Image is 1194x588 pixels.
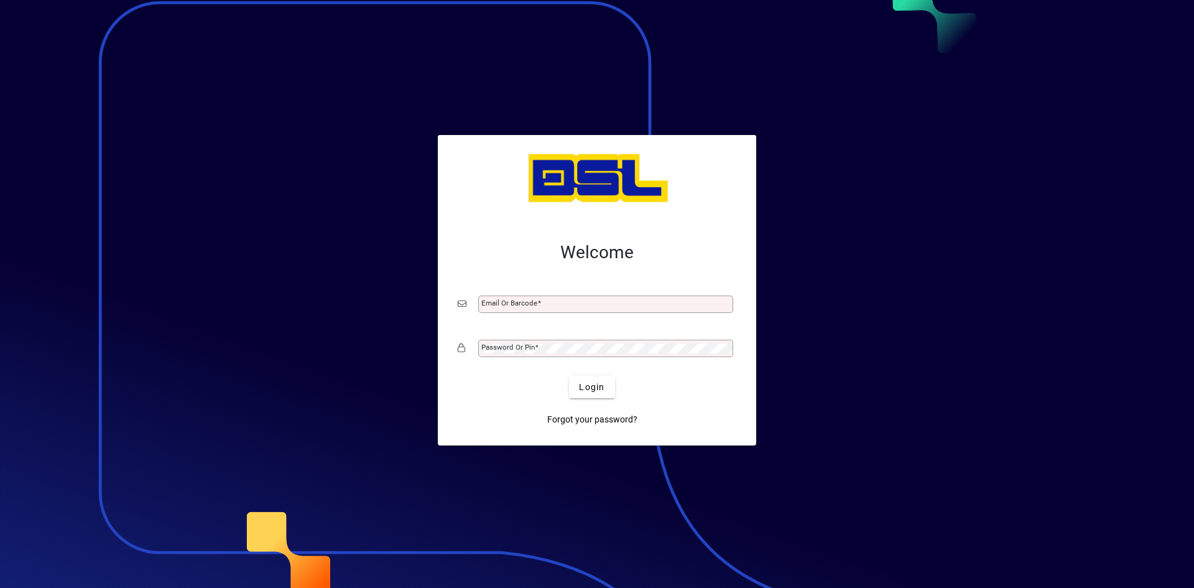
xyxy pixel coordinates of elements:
[569,376,614,398] button: Login
[481,343,535,352] mat-label: Password or Pin
[547,413,637,426] span: Forgot your password?
[579,381,604,394] span: Login
[458,242,736,263] h2: Welcome
[481,299,537,307] mat-label: Email or Barcode
[542,408,642,431] a: Forgot your password?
